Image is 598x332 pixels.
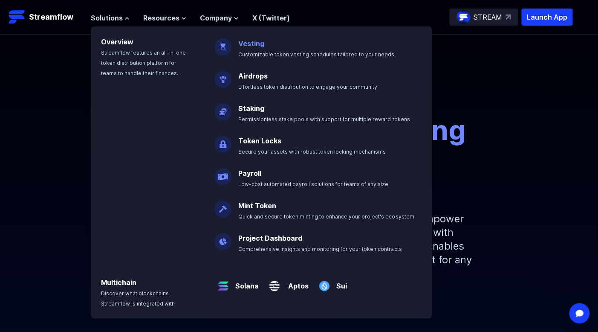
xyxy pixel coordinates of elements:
span: Customizable token vesting schedules tailored to your needs [238,51,394,58]
img: Staking [214,96,231,120]
button: Company [200,13,239,23]
img: Sui [315,271,333,294]
img: Project Dashboard [214,226,231,250]
button: Solutions [91,13,130,23]
span: Company [200,13,232,23]
img: Token Locks [214,129,231,153]
button: Resources [143,13,186,23]
a: Payroll [238,169,261,178]
a: Mint Token [238,201,276,210]
div: Open Intercom Messenger [569,303,589,323]
a: Token Locks [238,137,281,145]
img: Vesting [214,32,231,55]
a: X (Twitter) [252,14,290,22]
a: Airdrops [238,72,268,80]
span: Effortless token distribution to engage your community [238,84,377,90]
img: Solana [214,271,232,294]
span: Quick and secure token minting to enhance your project's ecosystem [238,213,414,220]
span: Low-cost automated payroll solutions for teams of any size [238,181,388,187]
a: Aptos [283,274,309,291]
p: STREAM [474,12,502,22]
a: Sui [333,274,347,291]
p: Streamflow [29,11,73,23]
img: Payroll [214,161,231,185]
a: Vesting [238,39,264,48]
span: Discover what blockchains Streamflow is integrated with [101,290,175,307]
p: Drive incentives [63,89,535,103]
button: Launch App [521,9,572,26]
a: Solana [232,274,259,291]
span: Comprehensive insights and monitoring for your token contracts [238,246,402,252]
img: streamflow-logo-circle.png [456,10,470,24]
a: STREAM [449,9,518,26]
span: Secure your assets with robust token locking mechanisms [238,149,386,155]
span: Resources [143,13,179,23]
img: Streamflow Logo [9,9,26,26]
span: Streamflow features an all-in-one token distribution platform for teams to handle their finances. [101,50,186,76]
img: Airdrops [214,64,231,88]
a: Staking [238,104,264,113]
img: Mint Token [214,194,231,218]
a: Multichain [101,278,136,287]
span: Permissionless stake pools with support for multiple reward tokens [238,116,410,122]
img: Aptos [266,271,283,294]
a: Overview [101,38,133,46]
a: Streamflow [9,9,82,26]
a: Project Dashboard [238,234,302,242]
img: top-right-arrow.svg [506,15,511,20]
span: Solutions [91,13,123,23]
